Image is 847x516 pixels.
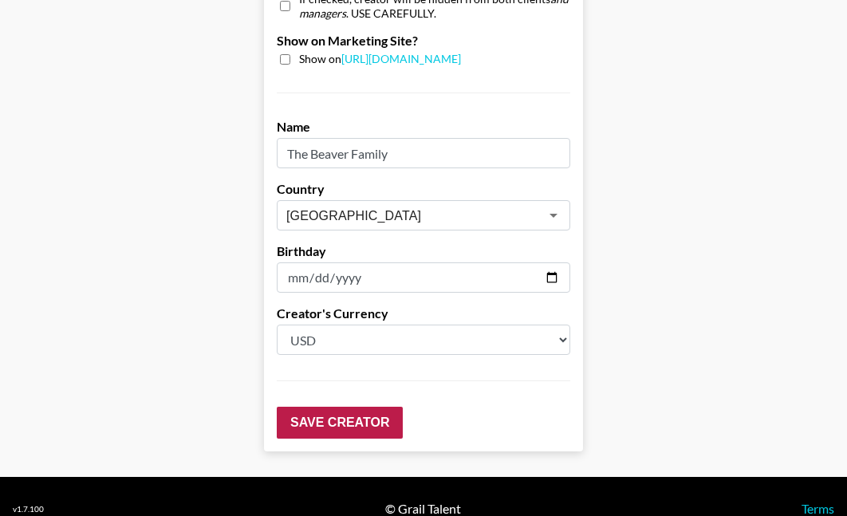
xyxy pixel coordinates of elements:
[13,504,44,514] div: v 1.7.100
[277,119,570,135] label: Name
[299,52,461,67] span: Show on
[341,52,461,65] a: [URL][DOMAIN_NAME]
[277,243,570,259] label: Birthday
[542,204,565,226] button: Open
[277,33,570,49] label: Show on Marketing Site?
[277,305,570,321] label: Creator's Currency
[802,501,834,516] a: Terms
[277,181,570,197] label: Country
[277,407,403,439] input: Save Creator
